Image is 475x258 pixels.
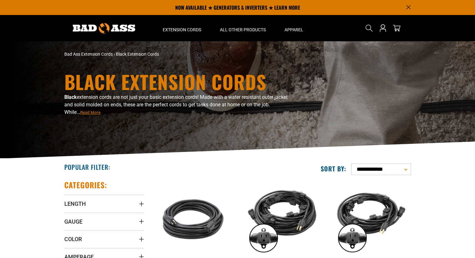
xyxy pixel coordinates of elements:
summary: Gauge [64,213,144,230]
summary: Apparel [275,15,313,41]
nav: breadcrumbs [64,51,292,58]
b: Black [64,94,77,100]
span: extension cords are not just your basic extension cords! Made with a water resistant outer jacket... [64,94,288,115]
span: Read More [80,110,101,115]
span: Color [64,235,82,243]
span: Gauge [64,218,82,225]
img: black [243,183,321,255]
summary: Color [64,230,144,248]
h2: Categories: [64,180,107,190]
h1: Black Extension Cords [64,72,292,91]
label: Sort by: [321,164,346,173]
span: Apparel [285,27,303,33]
a: Bad Ass Extension Cords [64,52,113,57]
img: black [154,183,232,255]
summary: Length [64,195,144,212]
span: › [114,52,115,57]
summary: All Other Products [210,15,275,41]
img: black [332,183,410,255]
span: All Other Products [220,27,266,33]
span: Extension Cords [163,27,201,33]
img: Bad Ass Extension Cords [73,23,135,33]
summary: Search [364,23,374,33]
h2: Popular Filter: [64,163,110,171]
summary: Extension Cords [153,15,210,41]
span: Length [64,200,86,207]
span: Black Extension Cords [116,52,159,57]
